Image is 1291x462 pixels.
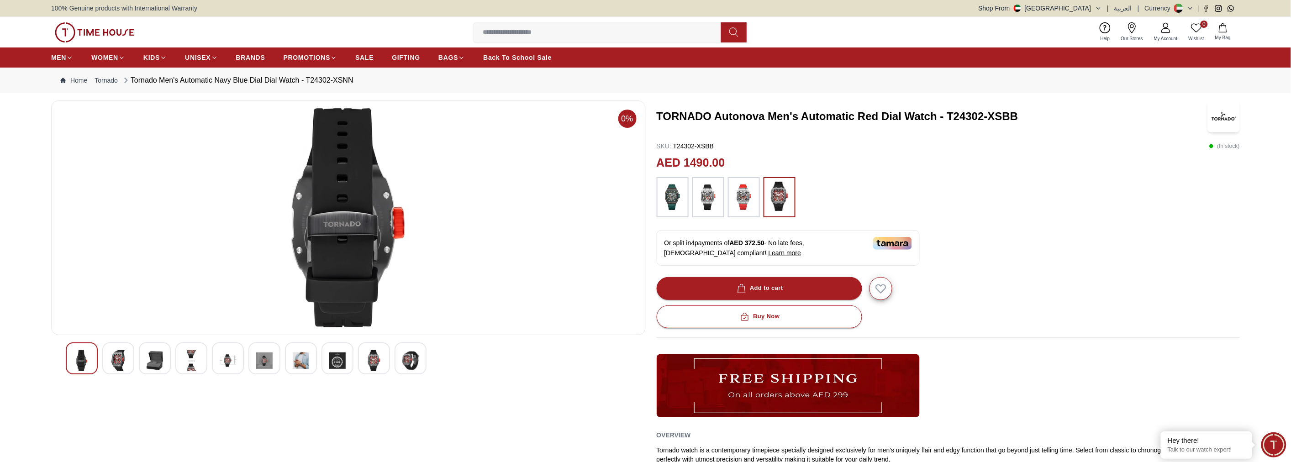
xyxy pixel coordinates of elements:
[1145,4,1175,13] div: Currency
[661,182,684,213] img: ...
[769,249,801,257] span: Learn more
[768,182,791,211] img: ...
[735,283,783,294] div: Add to cart
[1138,4,1139,13] span: |
[293,350,309,371] img: Tornado Men's Automatic Navy Blue Dial Dial Watch - T24302-XSNN
[1095,21,1116,44] a: Help
[1114,4,1132,13] button: العربية
[1261,432,1286,457] div: Chat Widget
[657,230,920,266] div: Or split in 4 payments of - No late fees, [DEMOGRAPHIC_DATA] compliant!
[256,350,273,371] img: Tornado Men's Automatic Navy Blue Dial Dial Watch - T24302-XSNN
[657,277,862,300] button: Add to cart
[402,350,419,371] img: Tornado Men's Automatic Navy Blue Dial Dial Watch - T24302-XSNN
[185,49,217,66] a: UNISEX
[618,110,637,128] span: 0%
[51,49,73,66] a: MEN
[143,53,160,62] span: KIDS
[220,350,236,371] img: Tornado Men's Automatic Navy Blue Dial Dial Watch - T24302-XSNN
[979,4,1102,13] button: Shop From[GEOGRAPHIC_DATA]
[438,49,465,66] a: BAGS
[1212,34,1234,41] span: My Bag
[1097,35,1114,42] span: Help
[483,49,552,66] a: Back To School Sale
[738,311,780,322] div: Buy Now
[730,239,764,247] span: AED 372.50
[60,76,87,85] a: Home
[657,154,725,172] h2: AED 1490.00
[51,4,197,13] span: 100% Genuine products with International Warranty
[366,350,382,371] img: Tornado Men's Automatic Navy Blue Dial Dial Watch - T24302-XSNN
[1168,446,1245,454] p: Talk to our watch expert!
[392,49,420,66] a: GIFTING
[121,75,353,86] div: Tornado Men's Automatic Navy Blue Dial Dial Watch - T24302-XSNN
[91,49,125,66] a: WOMEN
[1107,4,1109,13] span: |
[183,350,200,371] img: Tornado Men's Automatic Navy Blue Dial Dial Watch - T24302-XSNN
[59,108,638,327] img: Tornado Men's Automatic Navy Blue Dial Dial Watch - T24302-XSNN
[236,49,265,66] a: BRANDS
[51,68,1240,93] nav: Breadcrumb
[657,428,691,442] h2: Overview
[284,49,337,66] a: PROMOTIONS
[95,76,118,85] a: Tornado
[1208,100,1240,132] img: TORNADO Autonova Men's Automatic Red Dial Watch - T24302-XSBB
[1197,4,1199,13] span: |
[392,53,420,62] span: GIFTING
[732,182,755,213] img: ...
[1210,21,1236,43] button: My Bag
[284,53,331,62] span: PROMOTIONS
[91,53,118,62] span: WOMEN
[1183,21,1210,44] a: 0Wishlist
[1201,21,1208,28] span: 0
[1185,35,1208,42] span: Wishlist
[185,53,211,62] span: UNISEX
[697,182,720,213] img: ...
[110,350,126,371] img: Tornado Men's Automatic Navy Blue Dial Dial Watch - T24302-XSNN
[74,350,90,371] img: Tornado Men's Automatic Navy Blue Dial Dial Watch - T24302-XSNN
[1228,5,1234,12] a: Whatsapp
[873,237,912,250] img: Tamara
[1203,5,1210,12] a: Facebook
[657,109,1191,124] h3: TORNADO Autonova Men's Automatic Red Dial Watch - T24302-XSBB
[355,49,374,66] a: SALE
[438,53,458,62] span: BAGS
[1215,5,1222,12] a: Instagram
[51,53,66,62] span: MEN
[143,49,167,66] a: KIDS
[1117,35,1147,42] span: Our Stores
[1014,5,1021,12] img: United Arab Emirates
[657,354,920,417] img: ...
[55,22,134,42] img: ...
[1116,21,1149,44] a: Our Stores
[147,350,163,371] img: Tornado Men's Automatic Navy Blue Dial Dial Watch - T24302-XSNN
[1150,35,1181,42] span: My Account
[657,142,672,150] span: SKU :
[1209,142,1240,151] p: ( In stock )
[329,350,346,371] img: Tornado Men's Automatic Navy Blue Dial Dial Watch - T24302-XSNN
[657,305,862,328] button: Buy Now
[236,53,265,62] span: BRANDS
[1168,436,1245,445] div: Hey there!
[355,53,374,62] span: SALE
[657,142,714,151] p: T24302-XSBB
[483,53,552,62] span: Back To School Sale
